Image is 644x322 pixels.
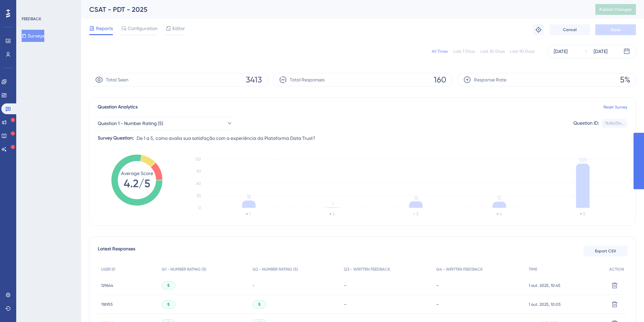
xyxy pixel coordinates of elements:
[172,24,185,32] span: Editor
[290,76,325,84] span: Total Responses
[196,169,201,174] tspan: 90
[554,47,568,55] div: [DATE]
[167,283,170,288] span: 5
[599,7,632,12] span: Publish Changes
[510,49,534,54] div: Last 90 Days
[253,283,255,288] span: -
[480,49,505,54] div: Last 30 Days
[98,103,138,111] span: Question Analytics
[563,27,577,32] span: Cancel
[106,76,128,84] span: Total Seen
[332,201,333,207] tspan: 1
[22,30,44,42] button: Surveys
[497,195,502,201] tspan: 15
[121,171,153,176] tspan: Average Score
[246,194,251,200] tspan: 18
[595,4,636,15] button: Publish Changes
[609,267,624,272] span: ACTION
[583,246,627,256] button: Export CSV
[595,248,616,254] span: Export CSV
[583,212,585,216] text: 5
[529,267,537,272] span: TIME
[89,5,578,14] div: CSAT - PDT - 2025
[246,74,262,85] span: 3413
[249,212,251,216] text: 1
[167,302,170,307] span: 5
[434,74,446,85] span: 160
[258,302,261,307] span: 5
[101,267,116,272] span: USER ID
[124,177,150,190] tspan: 4.2/5
[500,212,502,216] text: 4
[198,205,201,210] tspan: 0
[436,267,483,272] span: Q4 - WRITTEN FEEDBACK
[196,193,201,198] tspan: 30
[98,245,135,257] span: Latest Responses
[432,49,448,54] div: All Times
[195,157,201,162] tspan: 120
[605,121,624,126] div: 7b18d314...
[253,267,298,272] span: Q2 - NUMBER RATING (5)
[529,302,561,307] span: 1 out. 2025, 10:05
[436,282,522,289] div: -
[137,134,315,142] span: De 1 a 5, como avalia sua satisfação com a experiência da Plataforma Data Trust?
[344,282,429,289] div: -
[344,301,429,307] div: -
[436,301,522,307] div: -
[101,283,113,288] span: 129644
[594,47,607,55] div: [DATE]
[620,74,630,85] span: 5%
[196,181,201,186] tspan: 60
[616,295,636,316] iframe: UserGuiding AI Assistant Launcher
[162,267,207,272] span: Q1 - NUMBER RATING (5)
[549,24,590,35] button: Cancel
[22,16,41,22] div: FEEDBACK
[595,24,636,35] button: Save
[414,195,418,201] tspan: 16
[98,117,233,130] button: Question 1 - Number Rating (5)
[101,302,113,307] span: 118955
[98,134,134,142] div: Survey Question:
[603,104,627,110] a: Reset Survey
[96,24,113,32] span: Reports
[128,24,158,32] span: Configuration
[611,27,620,32] span: Save
[98,119,163,127] span: Question 1 - Number Rating (5)
[416,212,418,216] text: 3
[529,283,560,288] span: 1 out. 2025, 10:45
[474,76,506,84] span: Response Rate
[333,212,335,216] text: 2
[453,49,475,54] div: Last 7 Days
[344,267,390,272] span: Q3 - WRITTEN FEEDBACK
[573,119,599,128] div: Question ID:
[579,157,587,163] tspan: 109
